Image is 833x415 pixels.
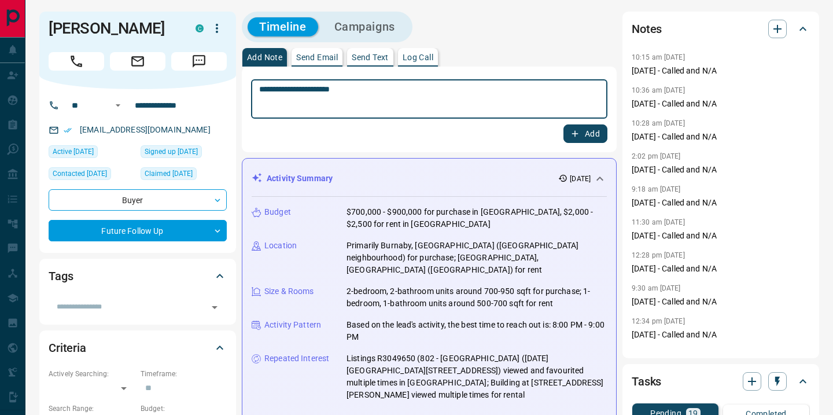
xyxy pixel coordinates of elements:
[49,262,227,290] div: Tags
[403,53,433,61] p: Log Call
[296,53,338,61] p: Send Email
[111,98,125,112] button: Open
[49,339,86,357] h2: Criteria
[141,369,227,379] p: Timeframe:
[632,372,661,391] h2: Tasks
[80,125,211,134] a: [EMAIL_ADDRESS][DOMAIN_NAME]
[64,126,72,134] svg: Email Verified
[53,146,94,157] span: Active [DATE]
[632,317,685,325] p: 12:34 pm [DATE]
[632,185,681,193] p: 9:18 am [DATE]
[632,119,685,127] p: 10:28 am [DATE]
[632,350,681,358] p: 1:02 pm [DATE]
[632,20,662,38] h2: Notes
[632,230,810,242] p: [DATE] - Called and N/A
[264,240,297,252] p: Location
[632,368,810,395] div: Tasks
[264,319,321,331] p: Activity Pattern
[347,206,607,230] p: $700,000 - $900,000 for purchase in [GEOGRAPHIC_DATA], $2,000 - $2,500 for rent in [GEOGRAPHIC_DATA]
[632,131,810,143] p: [DATE] - Called and N/A
[632,86,685,94] p: 10:36 am [DATE]
[49,220,227,241] div: Future Follow Up
[145,146,198,157] span: Signed up [DATE]
[252,168,607,189] div: Activity Summary[DATE]
[141,403,227,414] p: Budget:
[563,124,607,143] button: Add
[347,285,607,310] p: 2-bedroom, 2-bathroom units around 700-950 sqft for purchase; 1-bedroom, 1-bathroom units around ...
[145,168,193,179] span: Claimed [DATE]
[267,172,333,185] p: Activity Summary
[49,167,135,183] div: Fri Aug 08 2025
[171,52,227,71] span: Message
[632,296,810,308] p: [DATE] - Called and N/A
[632,15,810,43] div: Notes
[632,218,685,226] p: 11:30 am [DATE]
[247,53,282,61] p: Add Note
[632,284,681,292] p: 9:30 am [DATE]
[632,53,685,61] p: 10:15 am [DATE]
[632,263,810,275] p: [DATE] - Called and N/A
[347,240,607,276] p: Primarily Burnaby, [GEOGRAPHIC_DATA] ([GEOGRAPHIC_DATA] neighbourhood) for purchase; [GEOGRAPHIC_...
[570,174,591,184] p: [DATE]
[248,17,318,36] button: Timeline
[632,65,810,77] p: [DATE] - Called and N/A
[632,152,681,160] p: 2:02 pm [DATE]
[49,267,73,285] h2: Tags
[632,164,810,176] p: [DATE] - Called and N/A
[141,167,227,183] div: Thu Dec 07 2023
[207,299,223,315] button: Open
[141,145,227,161] div: Tue Jul 11 2023
[49,145,135,161] div: Thu Oct 09 2025
[323,17,407,36] button: Campaigns
[53,168,107,179] span: Contacted [DATE]
[632,197,810,209] p: [DATE] - Called and N/A
[352,53,389,61] p: Send Text
[196,24,204,32] div: condos.ca
[632,329,810,341] p: [DATE] - Called and N/A
[632,251,685,259] p: 12:28 pm [DATE]
[110,52,165,71] span: Email
[49,189,227,211] div: Buyer
[49,369,135,379] p: Actively Searching:
[264,206,291,218] p: Budget
[632,98,810,110] p: [DATE] - Called and N/A
[49,403,135,414] p: Search Range:
[49,52,104,71] span: Call
[264,285,314,298] p: Size & Rooms
[264,352,329,365] p: Repeated Interest
[49,19,178,38] h1: [PERSON_NAME]
[49,334,227,362] div: Criteria
[347,319,607,343] p: Based on the lead's activity, the best time to reach out is: 8:00 PM - 9:00 PM
[347,352,607,401] p: Listings R3049650 (802 - [GEOGRAPHIC_DATA] ([DATE][GEOGRAPHIC_DATA][STREET_ADDRESS]) viewed and f...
